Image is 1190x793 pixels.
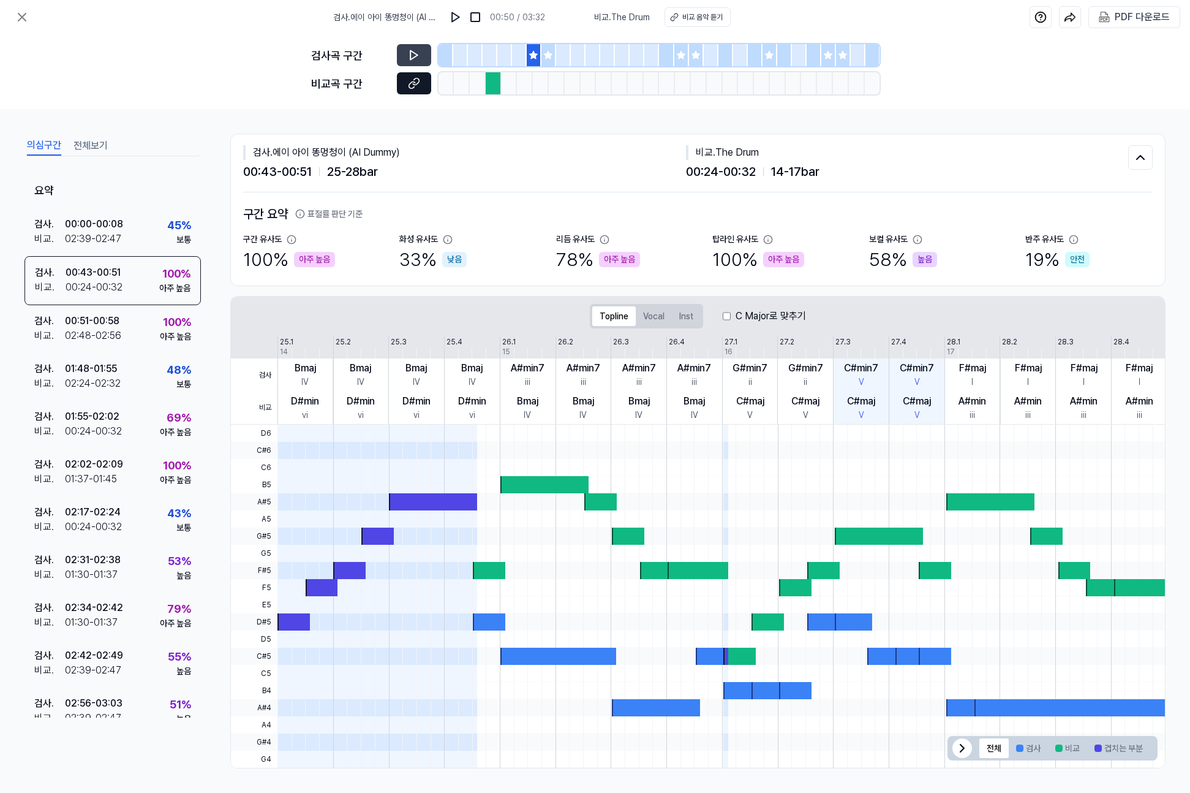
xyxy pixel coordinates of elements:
[34,362,65,376] div: 검사 .
[691,376,697,389] div: iii
[869,233,908,246] div: 보컬 유사도
[231,665,277,682] span: C5
[1113,336,1129,347] div: 28.4
[176,378,191,391] div: 보통
[231,648,277,665] span: C#5
[780,336,794,347] div: 27.2
[231,699,277,716] span: A#4
[402,394,431,409] div: D#min
[231,716,277,734] span: A4
[1015,361,1042,376] div: F#maj
[635,409,642,422] div: IV
[160,474,191,487] div: 아주 높음
[579,409,587,422] div: IV
[34,424,65,439] div: 비교 .
[65,376,121,391] div: 02:24 - 02:32
[1009,738,1048,758] button: 검사
[231,392,277,425] span: 비교
[469,11,481,23] img: stop
[167,409,191,426] div: 69 %
[231,734,277,751] span: G#4
[891,336,906,347] div: 27.4
[65,328,121,343] div: 02:48 - 02:56
[859,376,864,389] div: V
[34,217,65,232] div: 검사 .
[176,522,191,534] div: 보통
[502,336,516,347] div: 26.1
[231,510,277,528] span: A5
[524,409,531,422] div: IV
[65,457,123,472] div: 02:02 - 02:09
[311,75,390,92] div: 비교곡 구간
[405,361,427,376] div: Bmaj
[358,409,364,422] div: vi
[567,361,600,376] div: A#min7
[34,601,65,615] div: 검사 .
[665,7,731,27] a: 비교 음악 듣기
[691,409,698,422] div: IV
[231,682,277,699] span: B4
[628,394,650,409] div: Bmaj
[502,346,510,357] div: 15
[66,280,122,295] div: 00:24 - 00:32
[1025,246,1090,273] div: 19 %
[914,376,920,389] div: V
[34,328,65,343] div: 비교 .
[34,696,65,711] div: 검사 .
[1002,336,1017,347] div: 28.2
[34,663,65,678] div: 비교 .
[231,493,277,510] span: A#5
[170,696,191,713] div: 51 %
[736,309,806,324] label: C Major로 맞추기
[1048,738,1087,758] button: 비교
[1070,394,1098,409] div: A#min
[736,394,764,409] div: C#maj
[65,505,121,520] div: 02:17 - 02:24
[844,361,878,376] div: C#min7
[413,376,420,389] div: IV
[34,520,65,534] div: 비교 .
[442,252,467,267] div: 낮음
[869,246,937,273] div: 58 %
[788,361,823,376] div: G#min7
[34,314,65,328] div: 검사 .
[599,252,640,267] div: 아주 높음
[65,615,118,630] div: 01:30 - 01:37
[243,145,686,160] div: 검사 . 에이 아이 똥멍청이 (AI Dummy)
[65,314,119,328] div: 00:51 - 00:58
[295,208,363,221] button: 표절률 판단 기준
[231,476,277,493] span: B5
[65,601,123,615] div: 02:34 - 02:42
[311,47,390,64] div: 검사곡 구간
[65,424,122,439] div: 00:24 - 00:32
[1064,11,1076,23] img: share
[65,520,122,534] div: 00:24 - 00:32
[34,472,65,487] div: 비교 .
[34,567,65,582] div: 비교 .
[1058,336,1074,347] div: 28.3
[1126,394,1153,409] div: A#min
[302,409,308,422] div: vi
[581,376,586,389] div: iii
[458,394,486,409] div: D#min
[34,615,65,630] div: 비교 .
[669,336,685,347] div: 26.4
[748,376,752,389] div: ii
[231,596,277,613] span: E5
[65,663,121,678] div: 02:39 - 02:47
[163,457,191,474] div: 100 %
[65,362,117,376] div: 01:48 - 01:55
[280,346,288,357] div: 14
[73,136,108,156] button: 전체보기
[65,409,119,424] div: 01:55 - 02:02
[725,336,737,347] div: 27.1
[65,648,123,663] div: 02:42 - 02:49
[336,336,351,347] div: 25.2
[243,233,282,246] div: 구간 유사도
[243,205,1153,223] h2: 구간 요약
[34,553,65,567] div: 검사 .
[167,362,191,378] div: 48 %
[391,336,407,347] div: 25.3
[160,617,191,630] div: 아주 높음
[1081,409,1086,422] div: iii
